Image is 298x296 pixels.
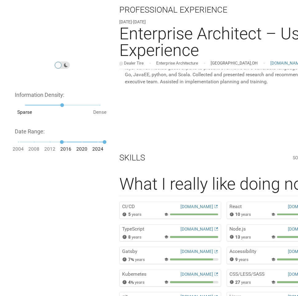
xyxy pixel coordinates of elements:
[156,60,198,66] span: Department
[128,280,134,285] strong: 4½
[181,204,218,209] a: [DOMAIN_NAME]
[164,235,218,239] div: I arbitrarily rank my strength with TypeScript at 10 out of 10
[211,61,258,65] span: [GEOGRAPHIC_DATA],
[235,235,240,239] strong: 13
[181,227,218,231] a: [DOMAIN_NAME]
[181,249,213,254] span: [DOMAIN_NAME]
[164,212,218,217] div: I arbitrarily rank my strength with CI/CD at 10 out of 10
[229,249,283,255] span: Accessibility
[76,146,87,153] span: 2020
[229,226,283,232] span: Node.js
[128,235,131,239] strong: 8
[229,271,283,277] span: CSS/LESS/SASS
[235,257,238,262] strong: 9
[44,146,55,153] span: 2012
[133,19,146,24] time: [DATE]
[235,212,251,217] small: I have 10 years experience with React
[15,127,105,136] p: Date Range:
[181,249,218,254] a: [DOMAIN_NAME]
[235,280,240,285] strong: 27
[181,227,213,231] span: [DOMAIN_NAME]
[15,91,105,99] p: Information Density:
[13,146,24,153] span: 2004
[122,249,176,255] span: Gatsby
[60,146,71,153] span: 2016
[181,204,213,209] span: [DOMAIN_NAME]
[122,280,162,285] div: I have 4½ years experience with Kubernetes
[235,280,251,285] small: I have 27 years experience with CSS/LESS/SASS
[235,212,240,217] strong: 10
[122,235,162,239] div: I have 8 years experience with TypeScript
[128,212,131,217] strong: 5
[229,280,269,285] div: I have 27 years experience with CSS/LESS/SASS
[181,272,218,277] a: [DOMAIN_NAME]
[144,60,156,66] span: ◦
[119,19,132,24] time: [DATE]
[258,60,270,66] span: ◦
[128,235,141,239] small: I have 8 years experience with TypeScript
[164,280,218,285] div: I arbitrarily rank my strength with Kubernetes at 9 out of 10
[235,257,248,262] small: I have 9 years experience with Accessibility
[170,258,218,261] progress: I arbitrarily rank my strength with Gatsby at 9 out of 10
[119,60,124,66] span: @
[164,257,218,262] div: I arbitrarily rank my strength with Gatsby at 9 out of 10
[92,146,103,153] span: 2024
[229,212,269,217] div: I have 10 years experience with React
[128,257,145,262] small: I have 7¾ years experience with Gatsby
[28,146,39,153] span: 2008
[229,257,269,262] div: I have 9 years experience with Accessibility
[122,204,176,210] span: CI/CD
[170,281,218,283] progress: I arbitrarily rank my strength with Kubernetes at 9 out of 10
[181,272,213,277] span: [DOMAIN_NAME]
[211,60,258,66] address: Location
[17,109,32,116] span: Sparse
[122,271,176,277] span: Kubernetes
[93,109,106,116] span: Dense
[119,153,145,163] span: Skills
[229,204,283,210] span: React
[122,212,162,217] div: I have 5 years experience with CI/CD
[124,60,144,66] div: Company
[128,280,145,285] small: I have 4½ years experience with Kubernetes
[170,236,218,238] progress: I arbitrarily rank my strength with TypeScript at 10 out of 10
[128,212,141,217] small: I have 5 years experience with CI/CD
[235,235,251,239] small: I have 13 years experience with Node.js
[170,213,218,216] progress: I arbitrarily rank my strength with CI/CD at 10 out of 10
[122,226,176,232] span: TypeScript
[128,257,134,262] strong: 7¾
[122,257,162,262] div: I have 7¾ years experience with Gatsby
[198,60,211,66] span: ◦
[229,235,269,239] div: I have 13 years experience with Node.js
[252,61,258,65] abbr: Ohio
